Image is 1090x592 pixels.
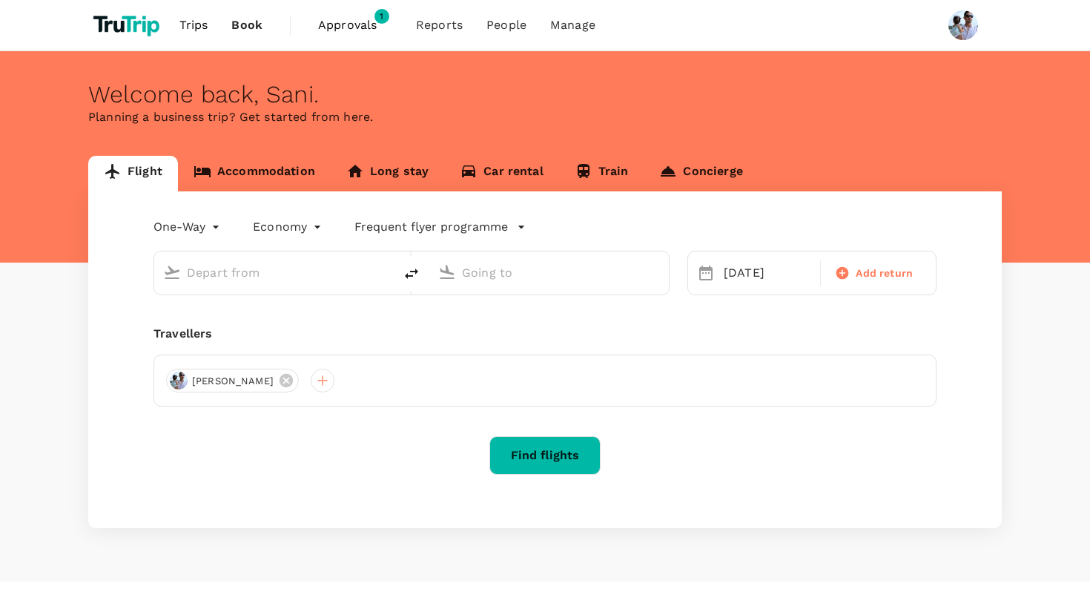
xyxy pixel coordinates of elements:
a: Concierge [644,156,758,191]
button: delete [394,256,429,292]
div: [PERSON_NAME] [166,369,299,392]
img: avatar-6695f0dd85a4d.png [170,372,188,389]
a: Car rental [444,156,559,191]
span: People [486,16,526,34]
div: Travellers [153,325,937,343]
button: Frequent flyer programme [354,218,526,236]
button: Open [383,271,386,274]
span: [PERSON_NAME] [183,374,283,389]
p: Planning a business trip? Get started from here. [88,108,1002,126]
span: Trips [179,16,208,34]
input: Depart from [187,261,363,284]
span: Book [231,16,262,34]
div: Economy [253,215,325,239]
div: Welcome back , Sani . [88,81,1002,108]
span: Reports [416,16,463,34]
span: Approvals [318,16,392,34]
a: Long stay [331,156,444,191]
span: Manage [550,16,595,34]
input: Going to [462,261,638,284]
div: One-Way [153,215,223,239]
img: TruTrip logo [88,9,168,42]
a: Train [559,156,644,191]
div: [DATE] [718,258,817,288]
span: 1 [374,9,389,24]
a: Accommodation [178,156,331,191]
button: Open [658,271,661,274]
span: Add return [856,266,913,281]
p: Frequent flyer programme [354,218,508,236]
a: Flight [88,156,178,191]
button: Find flights [489,436,601,475]
img: Sani Gouw [948,10,978,40]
